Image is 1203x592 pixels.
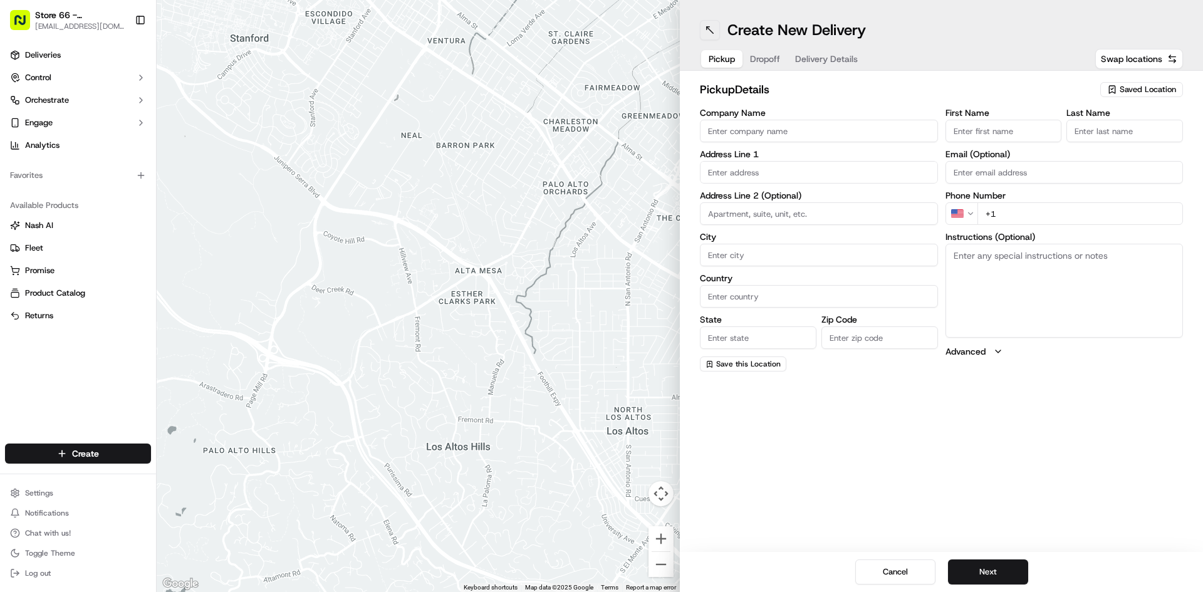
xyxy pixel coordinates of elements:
input: Enter last name [1066,120,1183,142]
button: Next [948,559,1028,584]
input: Apartment, suite, unit, etc. [700,202,938,225]
div: Favorites [5,165,151,185]
button: Swap locations [1095,49,1183,69]
a: 📗Knowledge Base [8,177,101,199]
label: City [700,232,938,241]
span: Product Catalog [25,288,85,299]
input: Enter email address [945,161,1184,184]
label: Last Name [1066,108,1183,117]
span: Promise [25,265,55,276]
input: Enter first name [945,120,1062,142]
a: Terms (opens in new tab) [601,584,618,591]
button: Keyboard shortcuts [464,583,518,592]
span: Toggle Theme [25,548,75,558]
a: Deliveries [5,45,151,65]
button: Engage [5,113,151,133]
span: Pylon [125,212,152,222]
a: Analytics [5,135,151,155]
input: Enter city [700,244,938,266]
p: Welcome 👋 [13,50,228,70]
a: Open this area in Google Maps (opens a new window) [160,576,201,592]
a: Returns [10,310,146,321]
button: Fleet [5,238,151,258]
span: Pickup [709,53,735,65]
span: Map data ©2025 Google [525,584,593,591]
input: Enter state [700,326,816,349]
span: Control [25,72,51,83]
div: Start new chat [43,120,206,132]
div: We're available if you need us! [43,132,159,142]
a: Nash AI [10,220,146,231]
button: Map camera controls [648,481,674,506]
button: Chat with us! [5,524,151,542]
button: Notifications [5,504,151,522]
span: Returns [25,310,53,321]
span: Chat with us! [25,528,71,538]
span: Swap locations [1101,53,1162,65]
button: Log out [5,564,151,582]
button: Nash AI [5,216,151,236]
img: Google [160,576,201,592]
label: Address Line 1 [700,150,938,158]
label: Instructions (Optional) [945,232,1184,241]
input: Enter phone number [977,202,1184,225]
a: Powered byPylon [88,212,152,222]
label: Email (Optional) [945,150,1184,158]
button: Returns [5,306,151,326]
label: Company Name [700,108,938,117]
button: Store 66 - [GEOGRAPHIC_DATA], [GEOGRAPHIC_DATA] ([GEOGRAPHIC_DATA]) (Just Salad)[EMAIL_ADDRESS][D... [5,5,130,35]
span: Create [72,447,99,460]
button: Promise [5,261,151,281]
button: Product Catalog [5,283,151,303]
input: Enter country [700,285,938,308]
a: Promise [10,265,146,276]
label: State [700,315,816,324]
label: Advanced [945,345,986,358]
span: Engage [25,117,53,128]
span: Dropoff [750,53,780,65]
input: Enter company name [700,120,938,142]
button: Store 66 - [GEOGRAPHIC_DATA], [GEOGRAPHIC_DATA] ([GEOGRAPHIC_DATA]) (Just Salad) [35,9,128,21]
span: Settings [25,488,53,498]
span: Orchestrate [25,95,69,106]
button: Settings [5,484,151,502]
span: API Documentation [118,182,201,194]
a: Report a map error [626,584,676,591]
button: Toggle Theme [5,544,151,562]
button: Start new chat [213,123,228,138]
span: Deliveries [25,49,61,61]
button: [EMAIL_ADDRESS][DOMAIN_NAME] [35,21,128,31]
label: Zip Code [821,315,938,324]
button: Cancel [855,559,935,584]
label: First Name [945,108,1062,117]
a: Fleet [10,242,146,254]
label: Address Line 2 (Optional) [700,191,938,200]
span: Save this Location [716,359,781,369]
span: Analytics [25,140,60,151]
button: Saved Location [1100,81,1183,98]
button: Control [5,68,151,88]
img: 1736555255976-a54dd68f-1ca7-489b-9aae-adbdc363a1c4 [13,120,35,142]
div: 📗 [13,183,23,193]
label: Country [700,274,938,283]
span: Knowledge Base [25,182,96,194]
input: Enter address [700,161,938,184]
span: Nash AI [25,220,53,231]
a: 💻API Documentation [101,177,206,199]
button: Save this Location [700,356,786,371]
div: 💻 [106,183,116,193]
h2: pickup Details [700,81,1093,98]
div: Available Products [5,195,151,216]
label: Phone Number [945,191,1184,200]
img: Nash [13,13,38,38]
button: Create [5,444,151,464]
span: Fleet [25,242,43,254]
a: Product Catalog [10,288,146,299]
span: Saved Location [1120,84,1176,95]
button: Advanced [945,345,1184,358]
button: Orchestrate [5,90,151,110]
span: Notifications [25,508,69,518]
input: Got a question? Start typing here... [33,81,226,94]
